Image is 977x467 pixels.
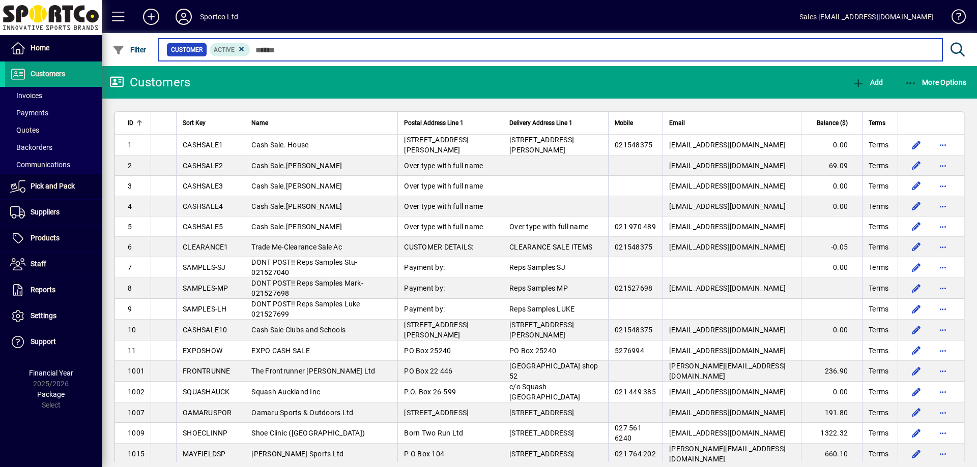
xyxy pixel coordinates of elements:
[801,196,862,216] td: 0.00
[404,162,483,170] span: Over type with full name
[37,390,65,398] span: Package
[801,320,862,340] td: 0.00
[404,182,483,190] span: Over type with full name
[128,141,132,149] span: 1
[5,104,102,121] a: Payments
[214,46,235,53] span: Active
[669,429,786,437] span: [EMAIL_ADDRESS][DOMAIN_NAME]
[183,223,223,231] span: CASHSALE5
[404,117,464,129] span: Postal Address Line 1
[801,176,862,196] td: 0.00
[935,404,951,421] button: More options
[869,408,888,418] span: Terms
[251,223,342,231] span: Cash Sale.[PERSON_NAME]
[935,446,951,462] button: More options
[908,301,925,317] button: Edit
[404,450,444,458] span: P O Box 104
[908,425,925,441] button: Edit
[869,140,888,150] span: Terms
[251,429,365,437] span: Shoe Clinic ([GEOGRAPHIC_DATA])
[908,384,925,400] button: Edit
[183,117,206,129] span: Sort Key
[5,87,102,104] a: Invoices
[183,182,223,190] span: CASHSALE3
[935,301,951,317] button: More options
[31,337,56,346] span: Support
[935,363,951,379] button: More options
[183,326,227,334] span: CASHSALE10
[31,182,75,190] span: Pick and Pack
[10,161,70,169] span: Communications
[128,263,132,271] span: 7
[5,277,102,303] a: Reports
[615,284,652,292] span: 021527698
[128,162,132,170] span: 2
[5,303,102,329] a: Settings
[112,46,147,54] span: Filter
[669,117,795,129] div: Email
[251,450,343,458] span: [PERSON_NAME] Sports Ltd
[908,259,925,275] button: Edit
[869,387,888,397] span: Terms
[31,44,49,52] span: Home
[128,367,145,375] span: 1001
[908,198,925,214] button: Edit
[615,117,656,129] div: Mobile
[167,8,200,26] button: Profile
[128,182,132,190] span: 3
[135,8,167,26] button: Add
[251,117,391,129] div: Name
[128,223,132,231] span: 5
[210,43,250,56] mat-chip: Activation Status: Active
[183,263,226,271] span: SAMPLES-SJ
[669,362,786,380] span: [PERSON_NAME][EMAIL_ADDRESS][DOMAIN_NAME]
[615,450,656,458] span: 021 764 202
[509,321,574,339] span: [STREET_ADDRESS][PERSON_NAME]
[908,363,925,379] button: Edit
[509,450,574,458] span: [STREET_ADDRESS]
[10,126,39,134] span: Quotes
[869,346,888,356] span: Terms
[908,178,925,194] button: Edit
[669,326,786,334] span: [EMAIL_ADDRESS][DOMAIN_NAME]
[669,284,786,292] span: [EMAIL_ADDRESS][DOMAIN_NAME]
[251,202,342,210] span: Cash Sale.[PERSON_NAME]
[251,388,320,396] span: Squash Auckland Inc
[801,257,862,278] td: 0.00
[251,347,310,355] span: EXPO CASH SALE
[669,347,786,355] span: [EMAIL_ADDRESS][DOMAIN_NAME]
[404,321,469,339] span: [STREET_ADDRESS][PERSON_NAME]
[31,286,55,294] span: Reports
[10,109,48,117] span: Payments
[935,178,951,194] button: More options
[5,200,102,225] a: Suppliers
[5,226,102,251] a: Products
[5,174,102,199] a: Pick and Pack
[869,222,888,232] span: Terms
[801,444,862,464] td: 660.10
[183,367,231,375] span: FRONTRUNNE
[251,162,342,170] span: Cash Sale.[PERSON_NAME]
[905,78,967,86] span: More Options
[109,74,190,90] div: Customers
[183,305,227,313] span: SAMPLES-LH
[801,423,862,444] td: 1322.32
[801,382,862,402] td: 0.00
[200,9,238,25] div: Sportco Ltd
[615,141,652,149] span: 021548375
[5,252,102,277] a: Staff
[5,329,102,355] a: Support
[615,388,656,396] span: 021 449 385
[128,243,132,251] span: 6
[935,425,951,441] button: More options
[615,347,644,355] span: 5276994
[251,300,360,318] span: DONT POST!! Reps Samples Luke 021527699
[615,243,652,251] span: 021548375
[509,263,565,271] span: Reps Samples SJ
[128,347,136,355] span: 11
[5,36,102,61] a: Home
[908,158,925,174] button: Edit
[908,219,925,235] button: Edit
[817,117,848,129] span: Balance ($)
[404,243,473,251] span: CUSTOMER DETAILS:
